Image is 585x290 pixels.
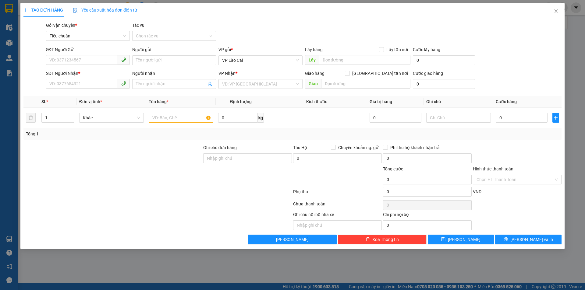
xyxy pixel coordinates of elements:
[321,79,410,89] input: Dọc đường
[8,41,68,51] span: Gửi hàng Hạ Long: Hotline:
[372,236,399,243] span: Xóa Thông tin
[553,115,559,120] span: plus
[305,47,323,52] span: Lấy hàng
[46,70,130,77] div: SĐT Người Nhận
[230,99,252,104] span: Định lượng
[370,99,392,104] span: Giá trị hàng
[553,113,559,123] button: plus
[427,113,491,123] input: Ghi Chú
[149,99,168,104] span: Tên hàng
[441,237,446,242] span: save
[12,3,63,16] strong: Công ty TNHH Phúc Xuyên
[41,99,46,104] span: SL
[208,82,213,86] span: user-add
[383,211,472,220] div: Chi phí nội bộ
[473,189,481,194] span: VND
[9,18,67,39] span: Gửi hàng [GEOGRAPHIC_DATA]: Hotline:
[293,211,382,220] div: Ghi chú nội bộ nhà xe
[46,46,130,53] div: SĐT Người Gửi
[292,188,382,199] div: Phụ thu
[554,9,558,14] span: close
[149,113,213,123] input: VD: Bàn, Ghế
[495,235,562,244] button: printer[PERSON_NAME] và In
[413,71,443,76] label: Cước giao hàng
[132,46,216,53] div: Người gửi
[370,113,421,123] input: 0
[9,23,67,34] strong: 024 3236 3236 -
[496,99,517,104] span: Cước hàng
[292,201,382,211] div: Chưa thanh toán
[19,29,67,39] strong: 0888 827 827 - 0848 827 827
[413,79,475,89] input: Cước giao hàng
[132,70,216,77] div: Người nhận
[448,236,481,243] span: [PERSON_NAME]
[293,220,382,230] input: Nhập ghi chú
[473,166,513,171] label: Hình thức thanh toán
[548,3,565,20] button: Close
[338,235,427,244] button: deleteXóa Thông tin
[46,23,77,28] span: Gói vận chuyển
[219,71,236,76] span: VP Nhận
[73,8,137,12] span: Yêu cầu xuất hóa đơn điện tử
[121,57,126,62] span: phone
[305,71,324,76] span: Giao hàng
[413,47,440,52] label: Cước lấy hàng
[350,70,410,77] span: [GEOGRAPHIC_DATA] tận nơi
[23,8,63,12] span: TẠO ĐƠN HÀNG
[258,113,264,123] span: kg
[388,144,442,151] span: Phí thu hộ khách nhận trả
[305,55,319,65] span: Lấy
[424,96,494,108] th: Ghi chú
[413,55,475,65] input: Cước lấy hàng
[26,113,36,123] button: delete
[305,79,321,89] span: Giao
[248,235,337,244] button: [PERSON_NAME]
[510,236,553,243] span: [PERSON_NAME] và In
[276,236,309,243] span: [PERSON_NAME]
[306,99,327,104] span: Kích thước
[319,55,410,65] input: Dọc đường
[26,131,226,137] div: Tổng: 1
[293,145,307,150] span: Thu Hộ
[132,23,144,28] label: Tác vụ
[428,235,494,244] button: save[PERSON_NAME]
[383,166,403,171] span: Tổng cước
[203,153,292,163] input: Ghi chú đơn hàng
[80,99,102,104] span: Đơn vị tính
[121,81,126,86] span: phone
[203,145,237,150] label: Ghi chú đơn hàng
[222,56,299,65] span: VP Lào Cai
[83,113,140,122] span: Khác
[50,31,126,40] span: Tiêu chuẩn
[336,144,382,151] span: Chuyển khoản ng. gửi
[23,8,28,12] span: plus
[366,237,370,242] span: delete
[504,237,508,242] span: printer
[73,8,78,13] img: icon
[219,46,303,53] div: VP gửi
[384,46,410,53] span: Lấy tận nơi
